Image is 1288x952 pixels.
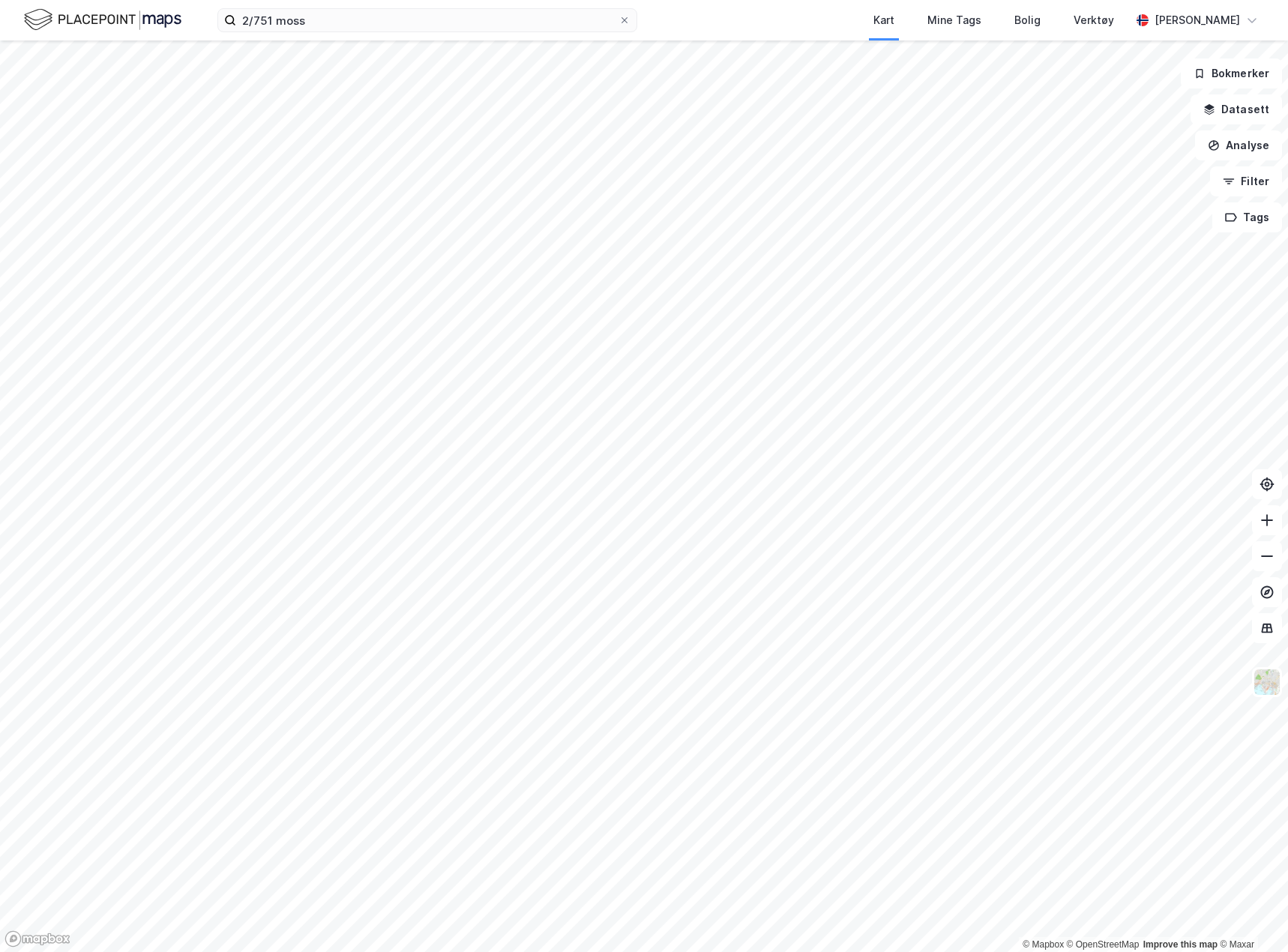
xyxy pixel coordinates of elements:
[1213,880,1288,952] div: Kontrollprogram for chat
[927,11,981,29] div: Mine Tags
[1212,202,1282,232] button: Tags
[1181,58,1282,88] button: Bokmerker
[1014,11,1041,29] div: Bolig
[1067,939,1140,950] a: OpenStreetMap
[1143,939,1218,950] a: Improve this map
[24,7,181,33] img: logo.f888ab2527a4732fd821a326f86c7f29.svg
[873,11,894,29] div: Kart
[1213,880,1288,952] iframe: Chat Widget
[1191,94,1282,124] button: Datasett
[1155,11,1240,29] div: [PERSON_NAME]
[1253,668,1281,696] img: Z
[1074,11,1114,29] div: Verktøy
[236,9,619,31] input: Søk på adresse, matrikkel, gårdeiere, leietakere eller personer
[1195,130,1282,160] button: Analyse
[1023,939,1064,950] a: Mapbox
[4,930,70,948] a: Mapbox homepage
[1210,166,1282,196] button: Filter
